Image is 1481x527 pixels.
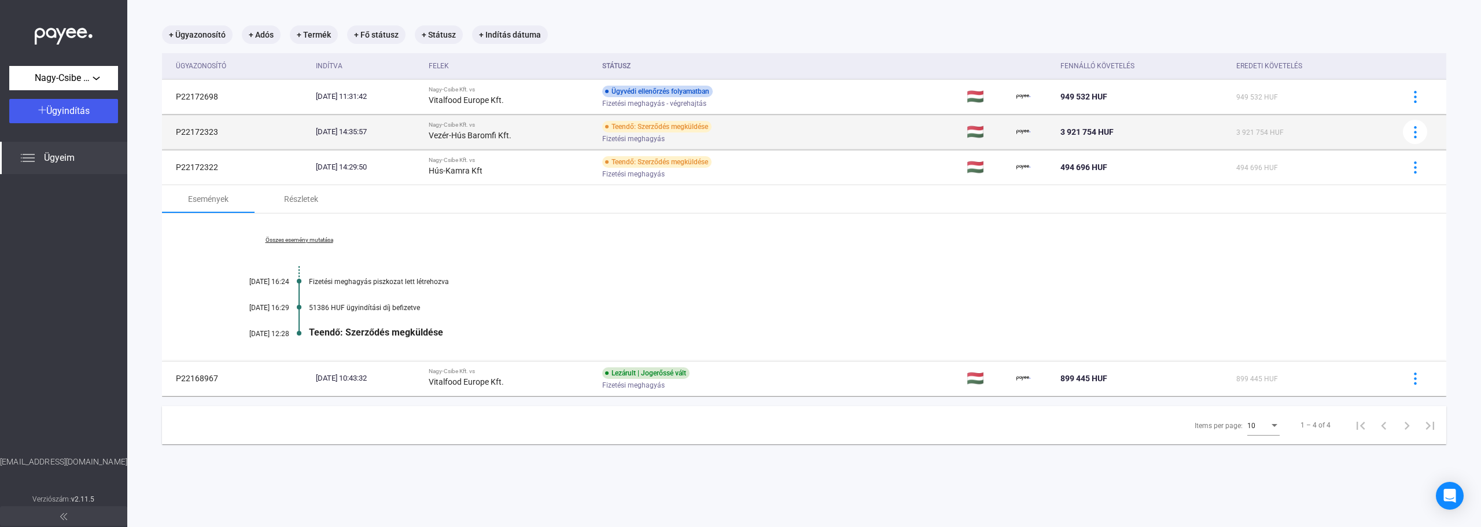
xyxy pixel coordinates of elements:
div: [DATE] 16:24 [220,278,289,286]
td: P22172698 [162,79,311,114]
div: Lezárult | Jogerőssé vált [602,367,690,379]
mat-chip: + Indítás dátuma [472,25,548,44]
a: Összes esemény mutatása [220,237,378,244]
td: 🇭🇺 [962,150,1012,185]
img: arrow-double-left-grey.svg [60,513,67,520]
img: white-payee-white-dot.svg [35,21,93,45]
div: Nagy-Csibe Kft. vs [429,368,592,375]
td: 🇭🇺 [962,79,1012,114]
strong: Hús-Kamra Kft [429,166,482,175]
div: [DATE] 12:28 [220,330,289,338]
div: Fennálló követelés [1060,59,1228,73]
span: 10 [1247,422,1255,430]
strong: Vezér-Hús Baromfi Kft. [429,131,511,140]
mat-chip: + Ügyazonosító [162,25,233,44]
button: more-blue [1403,366,1427,390]
div: Részletek [284,192,318,206]
button: Next page [1395,414,1419,437]
div: Ügyazonosító [176,59,226,73]
th: Státusz [598,53,962,79]
img: more-blue [1409,91,1421,103]
div: [DATE] 11:31:42 [316,91,420,102]
span: Ügyindítás [46,105,90,116]
td: P22168967 [162,361,311,396]
mat-chip: + Adós [242,25,281,44]
strong: Vitalfood Europe Kft. [429,377,504,386]
strong: Vitalfood Europe Kft. [429,95,504,105]
td: 🇭🇺 [962,361,1012,396]
img: payee-logo [1016,371,1030,385]
strong: v2.11.5 [71,495,95,503]
div: Nagy-Csibe Kft. vs [429,86,592,93]
mat-chip: + Fő státusz [347,25,406,44]
span: 494 696 HUF [1236,164,1278,172]
div: Nagy-Csibe Kft. vs [429,157,592,164]
td: 🇭🇺 [962,115,1012,149]
div: Események [188,192,229,206]
img: list.svg [21,151,35,165]
div: Eredeti követelés [1236,59,1302,73]
div: [DATE] 10:43:32 [316,373,420,384]
span: 899 445 HUF [1060,374,1107,383]
button: more-blue [1403,155,1427,179]
div: Nagy-Csibe Kft. vs [429,121,592,128]
span: Nagy-Csibe Kft. [35,71,93,85]
img: more-blue [1409,126,1421,138]
div: Indítva [316,59,342,73]
button: First page [1349,414,1372,437]
span: Fizetési meghagyás - végrehajtás [602,97,706,110]
div: 1 – 4 of 4 [1301,418,1331,432]
td: P22172322 [162,150,311,185]
span: Ügyeim [44,151,75,165]
div: Ügyvédi ellenőrzés folyamatban [602,86,713,97]
span: 949 532 HUF [1236,93,1278,101]
img: payee-logo [1016,160,1030,174]
div: Teendő: Szerződés megküldése [309,327,1388,338]
div: Items per page: [1195,419,1243,433]
div: [DATE] 14:35:57 [316,126,420,138]
div: [DATE] 14:29:50 [316,161,420,173]
div: Felek [429,59,592,73]
mat-select: Items per page: [1247,418,1280,432]
div: Teendő: Szerződés megküldése [602,156,712,168]
img: more-blue [1409,161,1421,174]
img: more-blue [1409,373,1421,385]
div: Fizetési meghagyás piszkozat lett létrehozva [309,278,1388,286]
button: Last page [1419,414,1442,437]
span: 3 921 754 HUF [1236,128,1284,137]
mat-chip: + Státusz [415,25,463,44]
div: 51386 HUF ügyindítási díj befizetve [309,304,1388,312]
div: Ügyazonosító [176,59,307,73]
span: 899 445 HUF [1236,375,1278,383]
td: P22172323 [162,115,311,149]
img: payee-logo [1016,90,1030,104]
span: Fizetési meghagyás [602,132,665,146]
div: [DATE] 16:29 [220,304,289,312]
button: more-blue [1403,120,1427,144]
mat-chip: + Termék [290,25,338,44]
span: 949 532 HUF [1060,92,1107,101]
span: Fizetési meghagyás [602,167,665,181]
img: plus-white.svg [38,106,46,114]
span: 3 921 754 HUF [1060,127,1114,137]
div: Felek [429,59,449,73]
span: Fizetési meghagyás [602,378,665,392]
button: Previous page [1372,414,1395,437]
img: payee-logo [1016,125,1030,139]
div: Indítva [316,59,420,73]
button: more-blue [1403,84,1427,109]
button: Nagy-Csibe Kft. [9,66,118,90]
span: 494 696 HUF [1060,163,1107,172]
button: Ügyindítás [9,99,118,123]
div: Teendő: Szerződés megküldése [602,121,712,132]
div: Eredeti követelés [1236,59,1388,73]
div: Open Intercom Messenger [1436,482,1464,510]
div: Fennálló követelés [1060,59,1134,73]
